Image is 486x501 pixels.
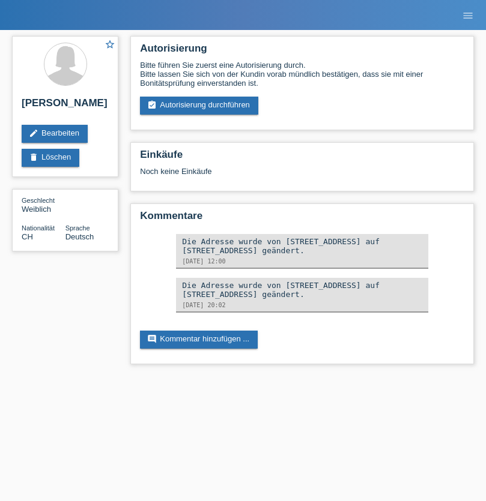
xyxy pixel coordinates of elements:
div: Weiblich [22,196,65,214]
i: delete [29,152,38,162]
a: menu [456,11,480,19]
div: Bitte führen Sie zuerst eine Autorisierung durch. Bitte lassen Sie sich von der Kundin vorab münd... [140,61,464,88]
h2: Einkäufe [140,149,464,167]
span: Schweiz [22,232,33,241]
div: Die Adresse wurde von [STREET_ADDRESS] auf [STREET_ADDRESS] geändert. [182,281,422,299]
i: edit [29,128,38,138]
div: Noch keine Einkäufe [140,167,464,185]
h2: [PERSON_NAME] [22,97,109,115]
span: Nationalität [22,224,55,232]
div: [DATE] 12:00 [182,258,422,265]
a: star_border [105,39,115,52]
i: menu [462,10,474,22]
a: assignment_turned_inAutorisierung durchführen [140,97,258,115]
span: Sprache [65,224,90,232]
a: commentKommentar hinzufügen ... [140,331,258,349]
div: Die Adresse wurde von [STREET_ADDRESS] auf [STREET_ADDRESS] geändert. [182,237,422,255]
a: deleteLöschen [22,149,79,167]
span: Geschlecht [22,197,55,204]
h2: Kommentare [140,210,464,228]
i: assignment_turned_in [147,100,157,110]
div: [DATE] 20:02 [182,302,422,308]
a: editBearbeiten [22,125,88,143]
span: Deutsch [65,232,94,241]
i: comment [147,334,157,344]
h2: Autorisierung [140,43,464,61]
i: star_border [105,39,115,50]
